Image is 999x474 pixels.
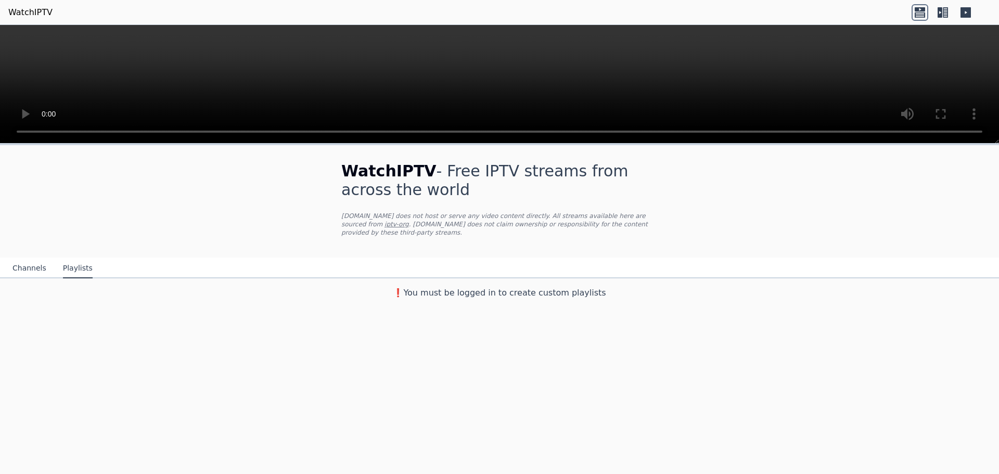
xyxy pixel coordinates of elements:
[63,259,93,278] button: Playlists
[385,221,409,228] a: iptv-org
[341,212,658,237] p: [DOMAIN_NAME] does not host or serve any video content directly. All streams available here are s...
[325,287,674,299] h3: ❗️You must be logged in to create custom playlists
[341,162,437,180] span: WatchIPTV
[12,259,46,278] button: Channels
[341,162,658,199] h1: - Free IPTV streams from across the world
[8,6,53,19] a: WatchIPTV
